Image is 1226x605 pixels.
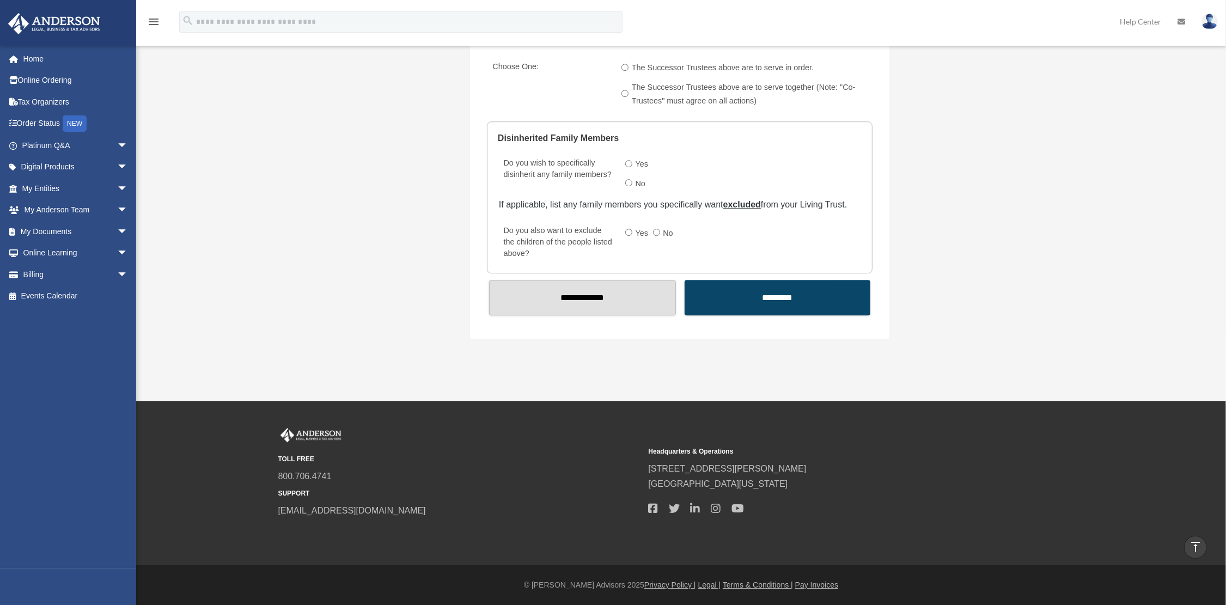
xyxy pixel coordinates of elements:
img: User Pic [1201,14,1218,29]
span: arrow_drop_down [117,264,139,286]
a: Home [8,48,144,70]
label: Yes [632,156,653,173]
a: My Anderson Teamarrow_drop_down [8,199,144,221]
img: Anderson Advisors Platinum Portal [278,428,344,442]
span: arrow_drop_down [117,242,139,265]
a: Privacy Policy | [644,580,696,589]
a: [EMAIL_ADDRESS][DOMAIN_NAME] [278,506,426,515]
small: SUPPORT [278,488,641,499]
a: Tax Organizers [8,91,144,113]
span: arrow_drop_down [117,135,139,157]
span: arrow_drop_down [117,178,139,200]
label: Choose One: [488,60,613,112]
u: excluded [723,200,761,209]
a: Order StatusNEW [8,113,144,135]
span: arrow_drop_down [117,199,139,222]
a: Events Calendar [8,285,144,307]
small: TOLL FREE [278,454,641,465]
a: Pay Invoices [795,580,838,589]
a: menu [147,19,160,28]
i: vertical_align_top [1189,540,1202,553]
img: Anderson Advisors Platinum Portal [5,13,103,34]
i: menu [147,15,160,28]
label: The Successor Trustees above are to serve together (Note: "Co-Trustees" must agree on all actions) [629,79,879,109]
a: Online Ordering [8,70,144,91]
label: Do you wish to specifically disinherit any family members? [499,156,617,194]
label: No [660,225,678,242]
a: Legal | [698,580,721,589]
a: [STREET_ADDRESS][PERSON_NAME] [649,464,807,473]
small: Headquarters & Operations [649,446,1011,457]
a: My Documentsarrow_drop_down [8,221,144,242]
a: Terms & Conditions | [723,580,793,589]
a: Platinum Q&Aarrow_drop_down [8,135,144,156]
a: Billingarrow_drop_down [8,264,144,285]
span: arrow_drop_down [117,221,139,243]
a: Online Learningarrow_drop_down [8,242,144,264]
div: NEW [63,115,87,132]
a: vertical_align_top [1184,536,1207,559]
div: © [PERSON_NAME] Advisors 2025 [136,578,1226,592]
a: 800.706.4741 [278,472,332,481]
a: Digital Productsarrow_drop_down [8,156,144,178]
div: If applicable, list any family members you specifically want from your Living Trust. [499,197,861,212]
a: My Entitiesarrow_drop_down [8,178,144,199]
label: No [632,175,650,193]
label: Do you also want to exclude the children of the people listed above? [499,223,617,261]
span: arrow_drop_down [117,156,139,179]
label: Yes [632,225,653,242]
legend: Disinherited Family Members [498,122,862,155]
i: search [182,15,194,27]
label: The Successor Trustees above are to serve in order. [629,60,819,77]
a: [GEOGRAPHIC_DATA][US_STATE] [649,479,788,488]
